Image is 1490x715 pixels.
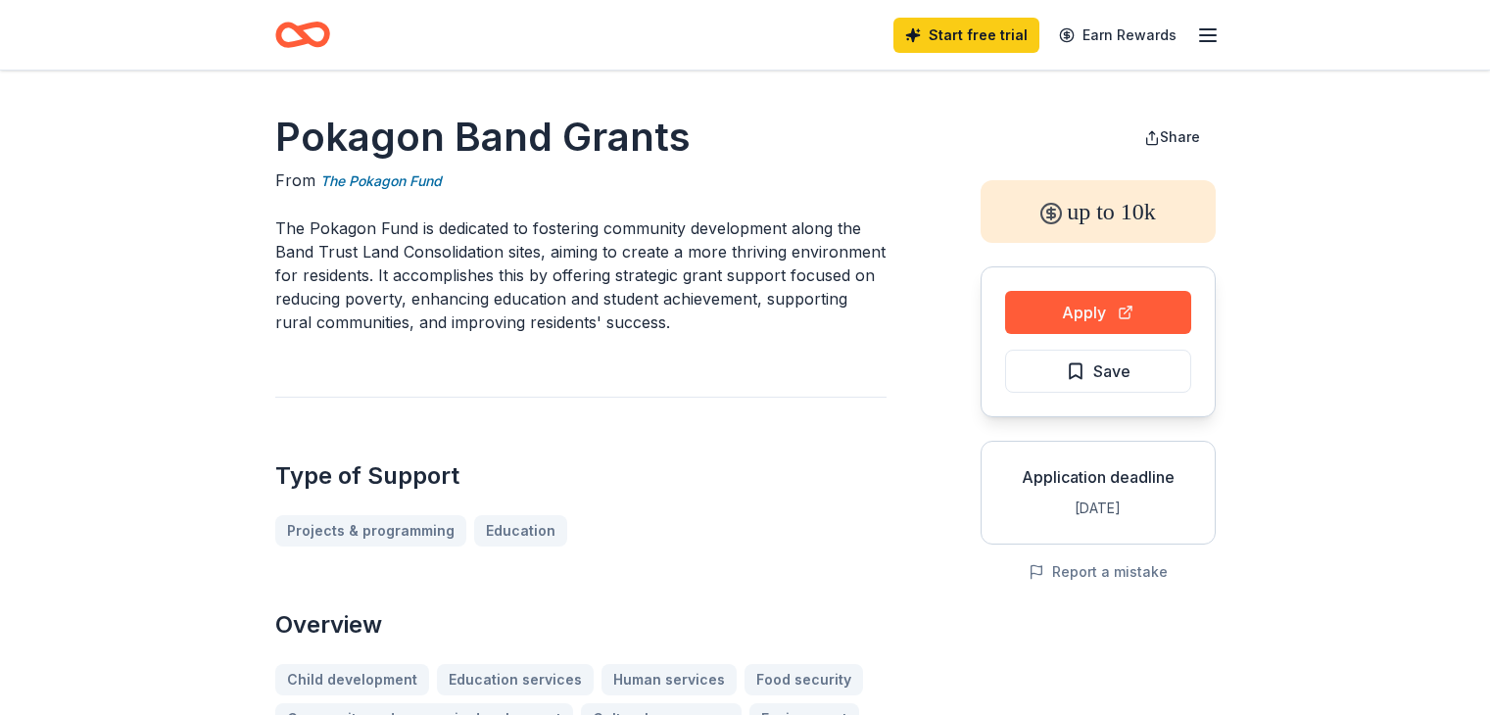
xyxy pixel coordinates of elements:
h2: Overview [275,609,887,641]
button: Share [1129,118,1216,157]
div: From [275,168,887,193]
a: The Pokagon Fund [320,169,442,193]
p: The Pokagon Fund is dedicated to fostering community development along the Band Trust Land Consol... [275,216,887,334]
button: Save [1005,350,1191,393]
button: Report a mistake [1029,560,1168,584]
a: Earn Rewards [1047,18,1188,53]
a: Home [275,12,330,58]
button: Apply [1005,291,1191,334]
div: up to 10k [981,180,1216,243]
span: Share [1160,128,1200,145]
div: Application deadline [997,465,1199,489]
h2: Type of Support [275,460,887,492]
h1: Pokagon Band Grants [275,110,887,165]
a: Start free trial [893,18,1039,53]
div: [DATE] [997,497,1199,520]
span: Save [1093,358,1130,384]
